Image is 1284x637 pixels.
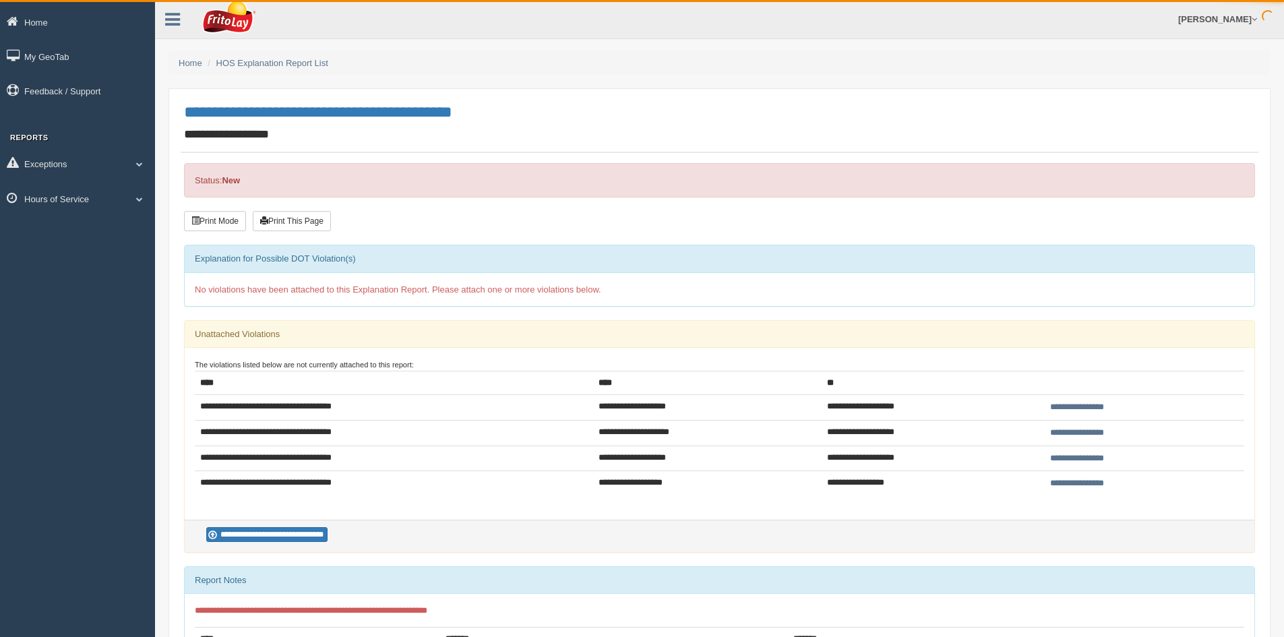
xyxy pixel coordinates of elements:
strong: New [222,175,240,185]
a: HOS Explanation Report List [216,58,328,68]
div: Explanation for Possible DOT Violation(s) [185,245,1254,272]
button: Print Mode [184,211,246,231]
span: No violations have been attached to this Explanation Report. Please attach one or more violations... [195,284,601,295]
div: Report Notes [185,567,1254,594]
div: Unattached Violations [185,321,1254,348]
small: The violations listed below are not currently attached to this report: [195,361,414,369]
div: Status: [184,163,1255,198]
a: Home [179,58,202,68]
button: Print This Page [253,211,331,231]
